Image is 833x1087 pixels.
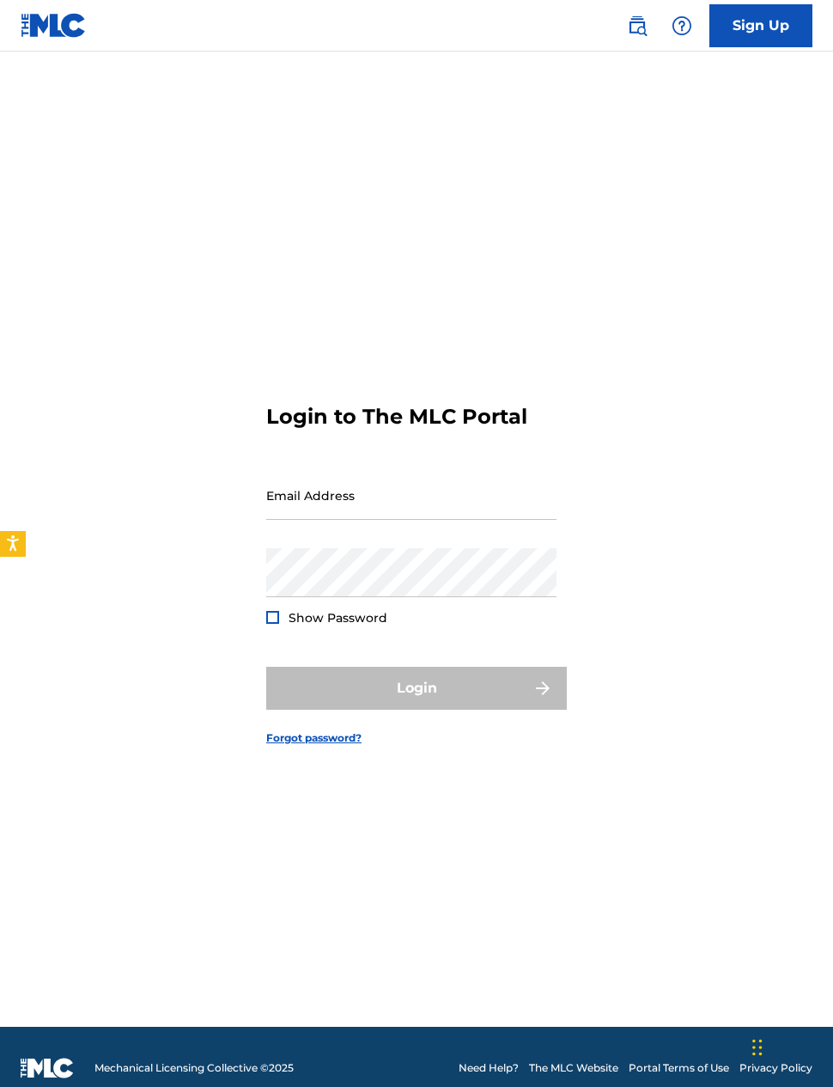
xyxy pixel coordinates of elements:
[629,1060,729,1076] a: Portal Terms of Use
[709,4,812,47] a: Sign Up
[665,9,699,43] div: Help
[752,1022,763,1073] div: Drag
[739,1060,812,1076] a: Privacy Policy
[289,610,387,626] span: Show Password
[529,1060,618,1076] a: The MLC Website
[627,15,648,36] img: search
[747,1005,833,1087] iframe: Chat Widget
[21,1058,74,1078] img: logo
[266,730,362,746] a: Forgot password?
[620,9,654,43] a: Public Search
[459,1060,519,1076] a: Need Help?
[21,13,87,38] img: MLC Logo
[672,15,692,36] img: help
[266,404,527,430] h3: Login to The MLC Portal
[94,1060,294,1076] span: Mechanical Licensing Collective © 2025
